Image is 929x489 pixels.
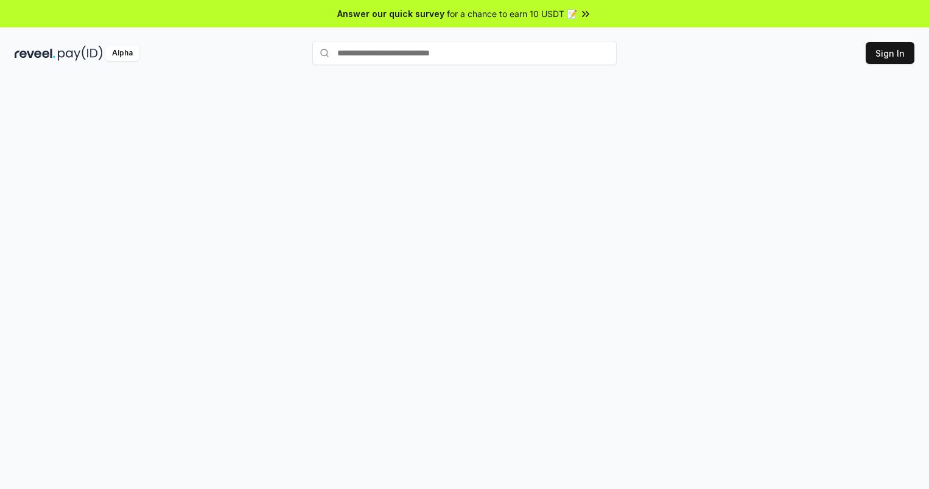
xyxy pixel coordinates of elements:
span: for a chance to earn 10 USDT 📝 [447,7,577,20]
span: Answer our quick survey [337,7,444,20]
img: reveel_dark [15,46,55,61]
img: pay_id [58,46,103,61]
div: Alpha [105,46,139,61]
button: Sign In [866,42,914,64]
